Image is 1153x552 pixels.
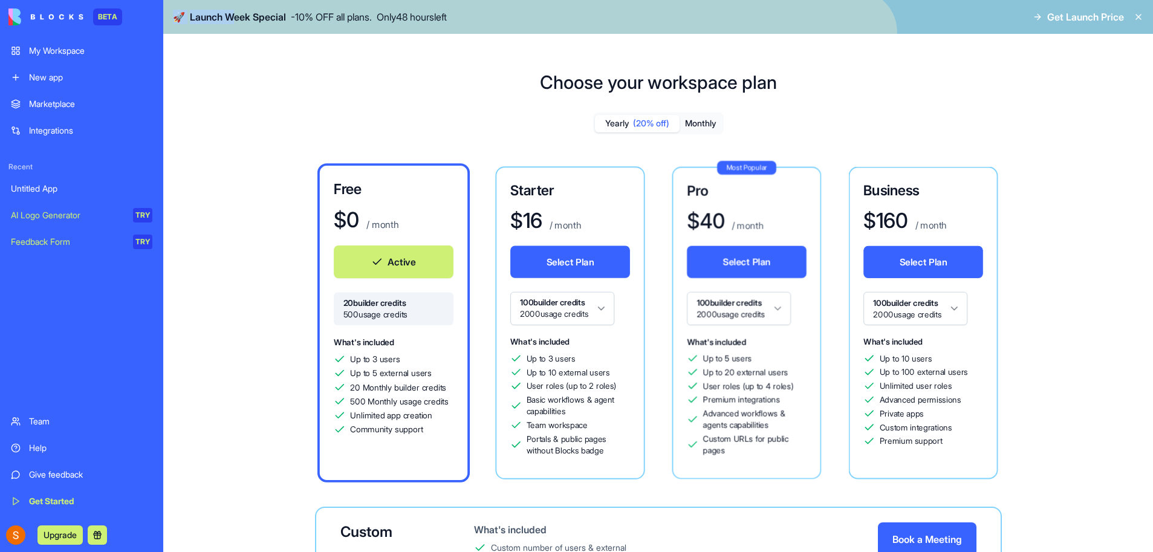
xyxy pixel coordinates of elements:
span: Get Launch Price [1047,10,1124,24]
span: Recent [4,162,160,172]
span: Up to 100 external users [879,366,967,378]
p: / month [912,218,946,232]
span: Up to 5 external users [350,368,432,379]
span: Custom URLs for public pages [703,433,806,456]
a: Integrations [4,119,160,143]
div: Give feedback [29,469,152,481]
div: Marketplace [29,98,152,110]
a: Feedback FormTRY [4,230,160,254]
a: Upgrade [37,528,83,541]
div: What's included [474,522,643,537]
span: 20 Monthly builder credits [350,382,446,393]
span: Team workspace [526,420,587,431]
a: BETA [8,8,122,25]
p: Only 48 hours left [377,10,447,24]
span: Launch Week Special [190,10,286,24]
span: 🚀 [173,10,185,24]
div: Most Popular [717,161,776,175]
span: Community support [350,424,423,435]
span: 500 usage credits [343,309,444,320]
div: Get Started [29,495,152,507]
h3: Free [334,180,453,198]
button: Select Plan [510,246,630,278]
span: What's included [510,337,570,346]
div: TRY [133,208,152,222]
a: AI Logo GeneratorTRY [4,203,160,227]
div: Custom [340,522,435,542]
span: What's included [863,337,923,346]
img: logo [8,8,83,25]
span: Up to 3 users [350,353,400,365]
button: Active [334,245,453,278]
img: ACg8ocJXO-KAnW5-aXu_hTlMEeMEQOqE9Deyy3zEhIo-rxQRfhE5kQ=s96-c [6,525,25,545]
a: Give feedback [4,463,160,487]
h3: Starter [510,181,630,200]
span: Up to 5 users [703,352,752,364]
a: Marketplace [4,92,160,116]
span: Unlimited app creation [350,410,432,421]
span: Advanced permissions [879,394,961,406]
span: User roles (up to 4 roles) [703,380,793,392]
h1: $ 160 [863,209,908,232]
div: Team [29,415,152,427]
div: Untitled App [11,183,152,195]
h1: $ 16 [510,209,542,232]
p: / month [729,218,763,232]
a: Untitled App [4,177,160,201]
span: What's included [687,337,746,346]
a: Help [4,436,160,460]
span: Advanced workflows & agents capabilities [703,408,806,431]
button: Select Plan [687,246,807,278]
button: Select Plan [863,246,983,278]
p: / month [364,217,398,231]
p: / month [547,218,580,232]
button: Monthly [680,115,722,132]
span: Private apps [879,408,923,420]
span: Basic workflows & agent capabilities [526,394,629,417]
button: Upgrade [37,525,83,545]
button: Yearly [595,115,680,132]
h3: Pro [687,181,807,200]
span: (20% off) [633,117,669,129]
h1: Choose your workspace plan [540,71,777,93]
span: 20 builder credits [343,297,444,308]
span: Up to 3 users [526,352,575,364]
a: Team [4,409,160,433]
a: Get Started [4,489,160,513]
div: Feedback Form [11,236,125,248]
span: User roles (up to 2 roles) [526,380,615,392]
span: Up to 10 external users [526,366,609,378]
h3: Business [863,181,983,200]
span: Portals & public pages without Blocks badge [526,433,629,456]
div: New app [29,71,152,83]
h1: $ 0 [334,208,360,232]
span: What's included [334,337,394,346]
span: Up to 20 external users [703,366,788,378]
div: Integrations [29,125,152,137]
span: Premium integrations [703,394,779,406]
a: My Workspace [4,39,160,63]
a: New app [4,65,160,89]
span: Custom integrations [879,421,952,433]
span: 500 Monthly usage credits [350,395,449,407]
div: My Workspace [29,45,152,57]
span: Up to 10 users [879,352,931,364]
h1: $ 40 [687,209,725,232]
span: Premium support [879,435,942,447]
div: AI Logo Generator [11,209,125,221]
div: Help [29,442,152,454]
div: BETA [93,8,122,25]
p: - 10 % OFF all plans. [291,10,372,24]
span: Unlimited user roles [879,380,952,392]
div: TRY [133,235,152,249]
